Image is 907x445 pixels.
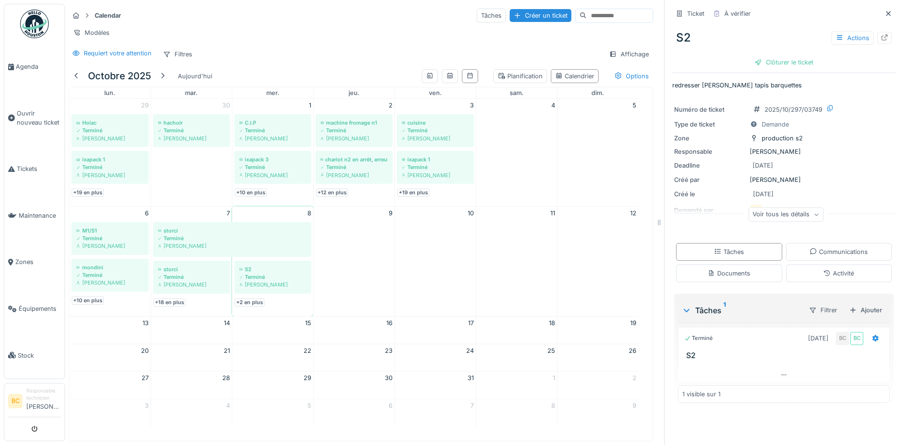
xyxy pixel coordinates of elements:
a: mardi [183,87,199,98]
a: Maintenance [4,192,65,239]
div: [DATE] [808,334,829,343]
a: 2 octobre 2025 [387,99,394,112]
a: 18 octobre 2025 [547,317,557,329]
a: dimanche [590,87,606,98]
td: 28 octobre 2025 [151,371,232,399]
div: [PERSON_NAME] [239,171,306,179]
a: 21 octobre 2025 [222,344,232,357]
td: 29 septembre 2025 [69,99,151,206]
div: Zone [674,134,746,143]
div: [PERSON_NAME] [239,281,306,288]
span: Zones [15,257,61,266]
div: Communications [809,247,868,256]
td: 25 octobre 2025 [476,344,557,371]
div: Terminé [158,234,306,242]
a: mercredi [264,87,281,98]
a: 1 novembre 2025 [551,371,557,384]
a: 4 novembre 2025 [224,399,232,412]
div: Activité [823,269,854,278]
div: S2 [239,265,306,273]
td: 8 octobre 2025 [232,206,313,316]
td: 10 octobre 2025 [394,206,476,316]
div: [DATE] [753,190,774,199]
div: Créé le [674,190,746,199]
div: machine fromage n1 [320,119,388,127]
span: Équipements [19,304,61,313]
li: [PERSON_NAME] [26,387,61,415]
a: 31 octobre 2025 [466,371,476,384]
div: Terminé [320,163,388,171]
td: 2 octobre 2025 [313,99,394,206]
td: 3 octobre 2025 [394,99,476,206]
td: 5 novembre 2025 [232,399,313,426]
a: 12 octobre 2025 [628,207,638,220]
div: Terminé [158,127,225,134]
td: 1 novembre 2025 [476,371,557,399]
div: Numéro de ticket [674,105,746,114]
td: 8 novembre 2025 [476,399,557,426]
a: Agenda [4,43,65,90]
a: Tickets [4,146,65,192]
p: redresser [PERSON_NAME] tapis barquettes [672,81,896,90]
div: Filtres [159,47,197,61]
div: Tâches [477,9,506,22]
td: 14 octobre 2025 [151,316,232,344]
div: ixapack 1 [76,156,144,163]
div: ixapack 1 [402,156,469,163]
td: 16 octobre 2025 [313,316,394,344]
td: 22 octobre 2025 [232,344,313,371]
td: 3 novembre 2025 [69,399,151,426]
div: Documents [708,269,750,278]
div: mondini [76,264,144,271]
a: 24 octobre 2025 [464,344,476,357]
a: 10 octobre 2025 [466,207,476,220]
div: Terminé [76,163,144,171]
div: Créé par [674,175,746,184]
div: cuisine [402,119,469,127]
div: [PERSON_NAME] [76,242,144,250]
span: Maintenance [19,211,61,220]
td: 29 octobre 2025 [232,371,313,399]
div: production s2 [762,134,803,143]
td: 19 octobre 2025 [557,316,638,344]
div: [PERSON_NAME] [674,175,894,184]
div: [PERSON_NAME] [76,135,144,142]
div: [PERSON_NAME] [158,135,225,142]
a: 19 octobre 2025 [628,317,638,329]
a: 29 septembre 2025 [139,99,151,112]
div: Terminé [402,127,469,134]
span: Stock [18,351,61,360]
span: Ouvrir nouveau ticket [17,109,61,127]
div: storci [158,265,225,273]
div: [PERSON_NAME] [402,135,469,142]
a: 15 octobre 2025 [303,317,313,329]
td: 7 octobre 2025 [151,206,232,316]
div: [PERSON_NAME] [674,147,894,156]
a: 2 novembre 2025 [631,371,638,384]
a: 8 octobre 2025 [306,207,313,220]
a: 23 octobre 2025 [383,344,394,357]
div: Ticket [687,9,704,18]
div: ixapack 3 [239,156,306,163]
td: 27 octobre 2025 [69,371,151,399]
div: chariot n2 en arrêt, erreur driver reset test ok [320,156,388,163]
a: 30 septembre 2025 [220,99,232,112]
span: Agenda [16,62,61,71]
a: 25 octobre 2025 [546,344,557,357]
a: Zones [4,239,65,286]
a: 6 novembre 2025 [387,399,394,412]
td: 4 novembre 2025 [151,399,232,426]
div: [PERSON_NAME] [158,281,225,288]
td: 21 octobre 2025 [151,344,232,371]
a: 5 octobre 2025 [631,99,638,112]
div: Planification [498,72,543,81]
h5: octobre 2025 [88,70,151,82]
a: +10 en plus [235,189,267,197]
a: 17 octobre 2025 [466,317,476,329]
div: Aujourd'hui [174,70,216,83]
div: Terminé [76,234,144,242]
a: +19 en plus [397,189,429,197]
div: BC [850,332,863,345]
a: 29 octobre 2025 [302,371,313,384]
div: Terminé [239,163,306,171]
